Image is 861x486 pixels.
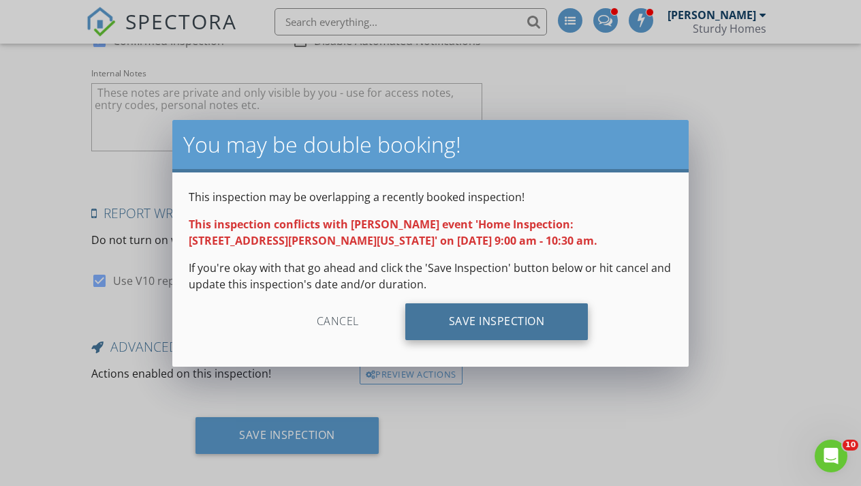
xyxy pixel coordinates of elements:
span: 10 [843,440,858,451]
strong: This inspection conflicts with [PERSON_NAME] event 'Home Inspection: [STREET_ADDRESS][PERSON_NAME... [189,217,597,248]
div: Cancel [273,303,403,340]
p: This inspection may be overlapping a recently booked inspection! [189,189,672,205]
div: Save Inspection [405,303,589,340]
h2: You may be double booking! [183,131,678,158]
iframe: Intercom live chat [815,440,847,472]
p: If you're okay with that go ahead and click the 'Save Inspection' button below or hit cancel and ... [189,260,672,292]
